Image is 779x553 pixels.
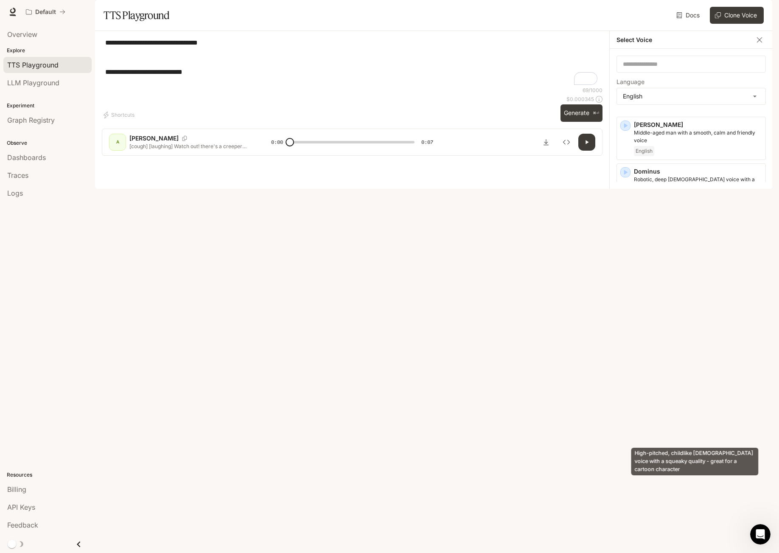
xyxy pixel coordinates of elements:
a: Docs [675,7,703,24]
button: Copy Voice ID [179,136,191,141]
button: Download audio [538,134,555,151]
p: [PERSON_NAME] [634,121,762,129]
p: ⌘⏎ [593,111,599,116]
span: English [634,146,654,156]
button: Clone Voice [710,7,764,24]
h1: TTS Playground [104,7,169,24]
p: Robotic, deep male voice with a menacing quality. Perfect for villains [634,176,762,191]
iframe: Intercom live chat [750,524,771,545]
p: Default [35,8,56,16]
p: Dominus [634,167,762,176]
div: High-pitched, childlike [DEMOGRAPHIC_DATA] voice with a squeaky quality - great for a cartoon cha... [631,448,759,475]
p: 69 / 1000 [583,87,602,94]
button: All workspaces [22,3,69,20]
p: Middle-aged man with a smooth, calm and friendly voice [634,129,762,144]
button: Generate⌘⏎ [560,104,602,122]
div: A [111,135,124,149]
button: Inspect [558,134,575,151]
p: [PERSON_NAME] [129,134,179,143]
span: 0:00 [271,138,283,146]
p: $ 0.000345 [566,95,594,103]
span: 0:07 [421,138,433,146]
button: Shortcuts [102,108,138,122]
textarea: To enrich screen reader interactions, please activate Accessibility in Grammarly extension settings [105,38,599,87]
div: English [617,88,765,104]
p: Language [616,79,644,85]
p: [cough] [laughing] Watch out! there's a creeper nearby. What do you want to do [DATE]? [129,143,251,150]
